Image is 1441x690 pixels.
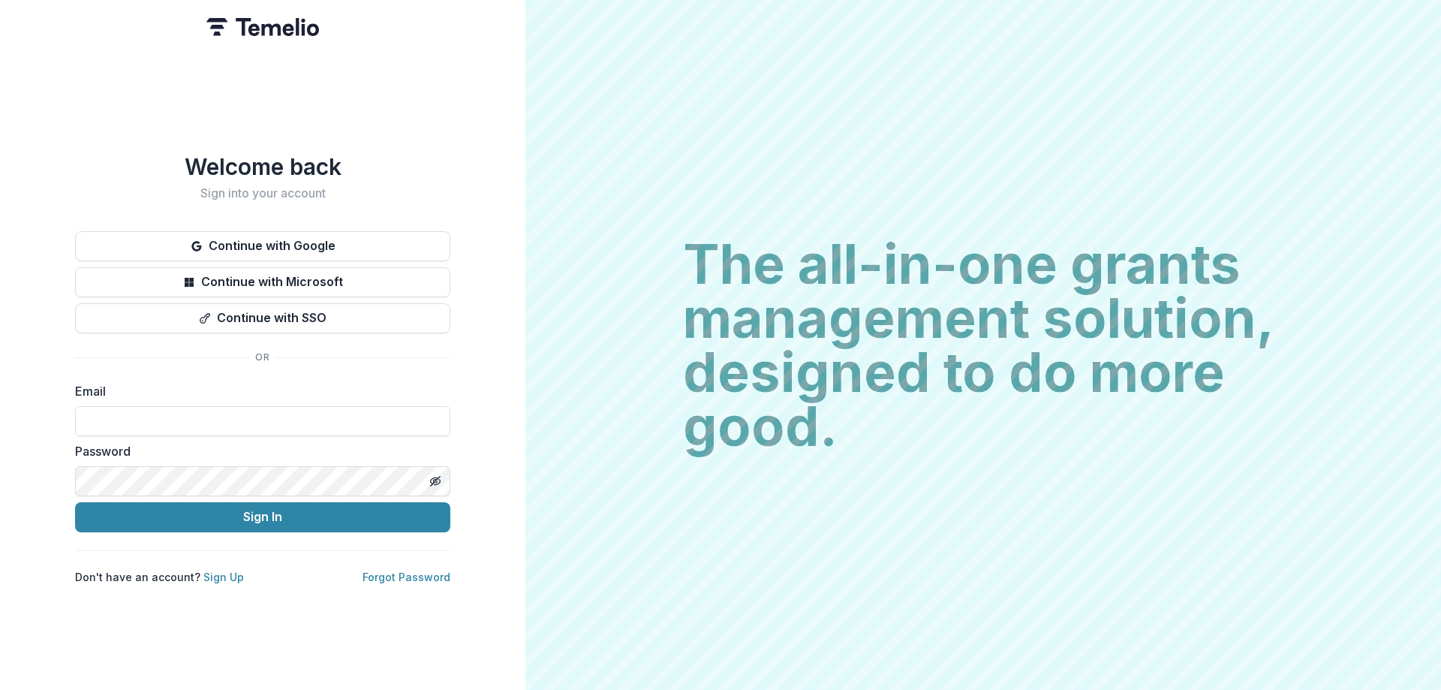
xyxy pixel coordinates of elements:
a: Sign Up [203,571,244,583]
h1: Welcome back [75,153,450,180]
button: Continue with Microsoft [75,267,450,297]
p: Don't have an account? [75,569,244,585]
img: Temelio [206,18,319,36]
label: Password [75,442,441,460]
label: Email [75,382,441,400]
button: Continue with SSO [75,303,450,333]
a: Forgot Password [363,571,450,583]
h2: Sign into your account [75,186,450,200]
button: Sign In [75,502,450,532]
button: Continue with Google [75,231,450,261]
button: Toggle password visibility [423,469,447,493]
